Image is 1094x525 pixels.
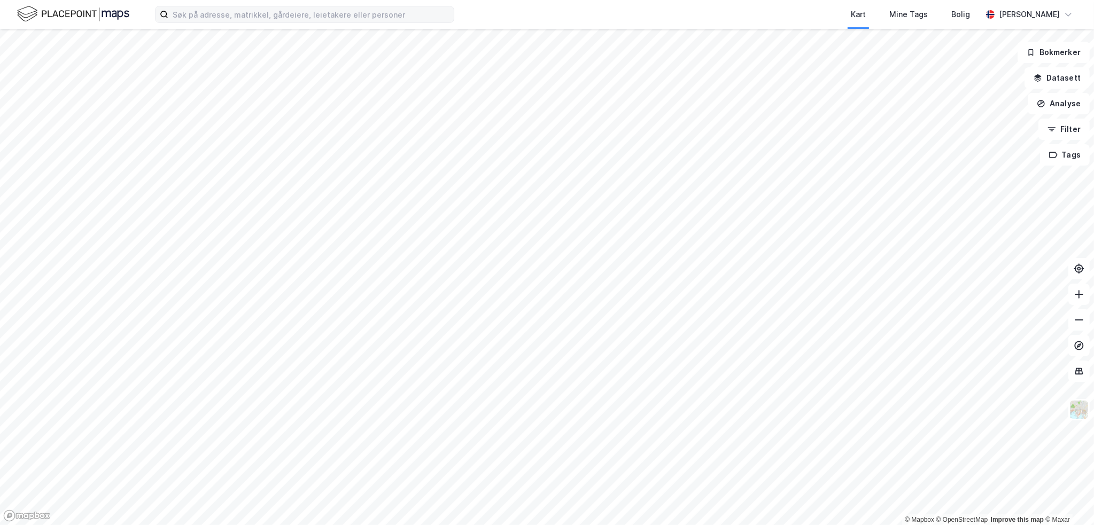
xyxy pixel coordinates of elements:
[1028,93,1090,114] button: Analyse
[3,510,50,522] a: Mapbox homepage
[1069,399,1089,420] img: Z
[17,5,129,23] img: logo.f888ab2527a4732fd821a326f86c7f29.svg
[999,8,1060,21] div: [PERSON_NAME]
[936,516,988,523] a: OpenStreetMap
[1025,67,1090,89] button: Datasett
[951,8,970,21] div: Bolig
[889,8,928,21] div: Mine Tags
[991,516,1044,523] a: Improve this map
[1041,474,1094,525] iframe: Chat Widget
[905,516,934,523] a: Mapbox
[851,8,866,21] div: Kart
[1041,474,1094,525] div: Kontrollprogram for chat
[1040,144,1090,166] button: Tags
[1038,119,1090,140] button: Filter
[1018,42,1090,63] button: Bokmerker
[168,6,454,22] input: Søk på adresse, matrikkel, gårdeiere, leietakere eller personer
